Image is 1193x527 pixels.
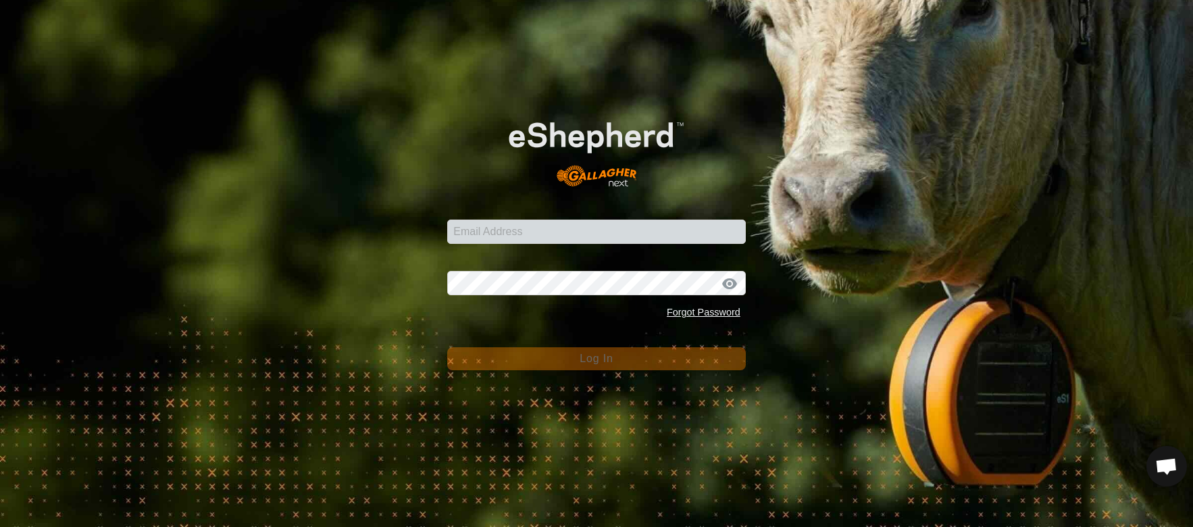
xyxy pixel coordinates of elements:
input: Email Address [447,220,746,244]
div: Open chat [1146,446,1187,486]
button: Log In [447,347,746,370]
img: E-shepherd Logo [477,97,715,199]
a: Forgot Password [667,307,740,318]
span: Log In [580,353,613,364]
